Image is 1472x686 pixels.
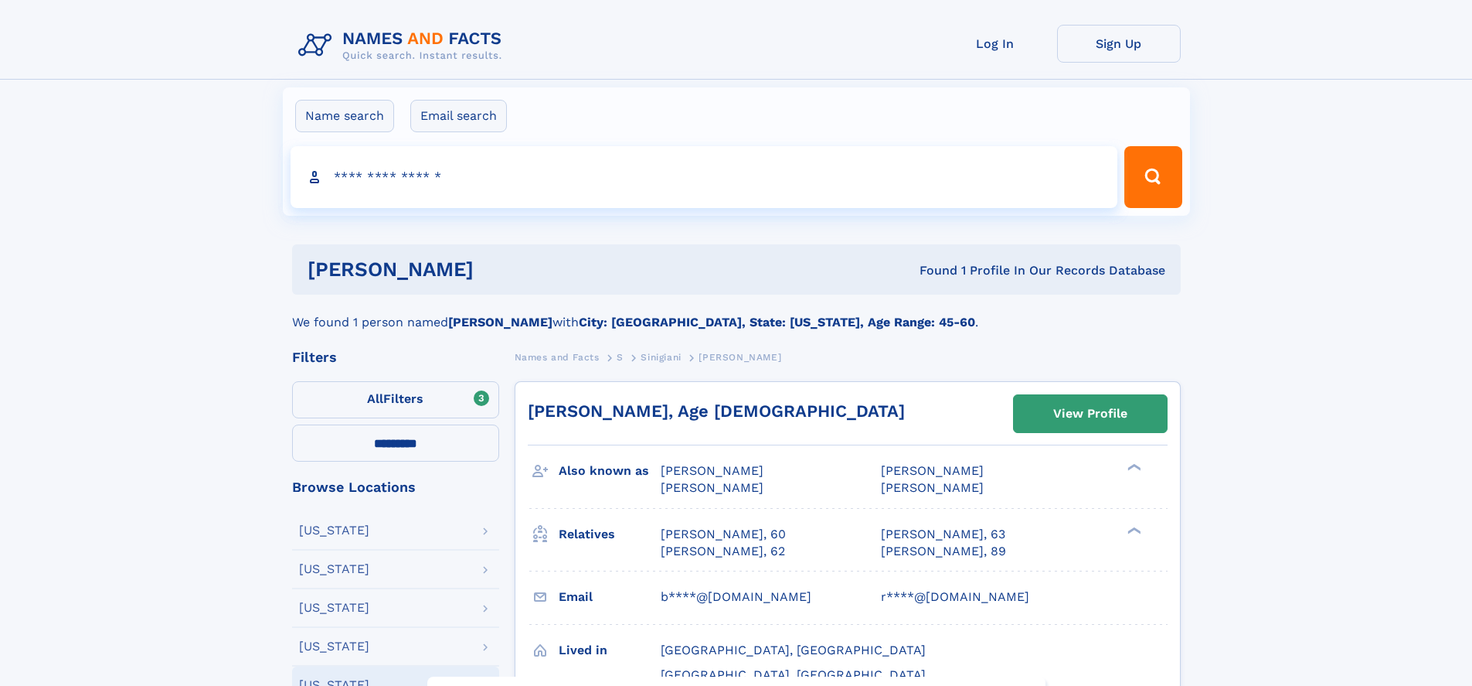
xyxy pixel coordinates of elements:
[367,391,383,406] span: All
[661,526,786,543] a: [PERSON_NAME], 60
[559,637,661,664] h3: Lived in
[515,347,600,367] a: Names and Facts
[448,315,552,329] b: [PERSON_NAME]
[881,480,984,495] span: [PERSON_NAME]
[1124,525,1142,535] div: ❯
[292,25,515,67] img: Logo Names and Facts
[1124,146,1181,208] button: Search Button
[579,315,975,329] b: City: [GEOGRAPHIC_DATA], State: [US_STATE], Age Range: 45-60
[1053,396,1127,432] div: View Profile
[299,563,369,575] div: [US_STATE]
[292,381,499,418] label: Filters
[699,352,781,363] span: [PERSON_NAME]
[661,667,926,682] span: [GEOGRAPHIC_DATA], [GEOGRAPHIC_DATA]
[299,524,369,537] div: [US_STATE]
[881,463,984,478] span: [PERSON_NAME]
[559,458,661,484] h3: Also known as
[641,352,681,363] span: Sinigiani
[308,260,697,279] h1: [PERSON_NAME]
[299,602,369,614] div: [US_STATE]
[528,401,905,421] a: [PERSON_NAME], Age [DEMOGRAPHIC_DATA]
[661,643,926,657] span: [GEOGRAPHIC_DATA], [GEOGRAPHIC_DATA]
[292,295,1181,332] div: We found 1 person named with .
[641,347,681,367] a: Sinigiani
[410,100,507,132] label: Email search
[696,262,1165,279] div: Found 1 Profile In Our Records Database
[1014,395,1167,432] a: View Profile
[661,480,763,495] span: [PERSON_NAME]
[617,352,624,363] span: S
[295,100,394,132] label: Name search
[292,480,499,494] div: Browse Locations
[933,25,1057,63] a: Log In
[617,347,624,367] a: S
[559,521,661,548] h3: Relatives
[299,640,369,653] div: [US_STATE]
[881,543,1006,560] a: [PERSON_NAME], 89
[292,350,499,364] div: Filters
[291,146,1118,208] input: search input
[661,463,763,478] span: [PERSON_NAME]
[559,584,661,610] h3: Email
[881,526,1005,543] a: [PERSON_NAME], 63
[1057,25,1181,63] a: Sign Up
[661,543,785,560] a: [PERSON_NAME], 62
[1124,462,1142,473] div: ❯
